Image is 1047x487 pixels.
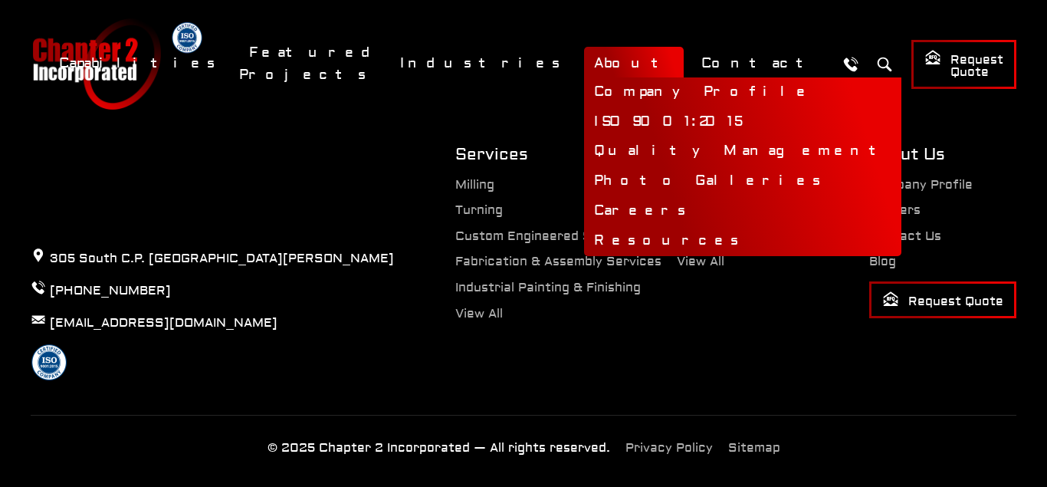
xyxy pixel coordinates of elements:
[31,18,161,110] a: Chapter 2 Incorporated
[584,137,901,166] a: Quality Management
[455,177,494,192] a: Milling
[869,254,896,269] a: Blog
[911,40,1016,89] a: Request Quote
[924,49,1003,81] span: Request Quote
[455,280,641,295] a: Industrial Painting & Finishing
[455,143,661,166] h2: Services
[584,77,901,107] a: Company Profile
[728,440,780,456] a: Sitemap
[584,47,684,80] a: About
[455,254,661,269] a: Fabrication & Assembly Services
[584,166,901,196] a: Photo Galleries
[50,283,171,298] a: [PHONE_NUMBER]
[390,47,576,80] a: Industries
[584,107,901,137] a: ISO 9001:2015
[50,315,277,331] a: [EMAIL_ADDRESS][DOMAIN_NAME]
[869,143,1016,166] h2: About Us
[870,50,898,78] button: Search
[677,254,724,269] a: View All
[31,248,394,268] p: 305 South C.P. [GEOGRAPHIC_DATA][PERSON_NAME]
[691,47,829,80] a: Contact
[836,50,865,78] a: Call Us
[869,229,941,244] a: Contact Us
[625,440,713,456] a: Privacy Policy
[882,291,1003,310] span: Request Quote
[49,47,231,80] a: Capabilities
[584,226,901,256] a: Resources
[455,229,642,244] a: Custom Engineered Solutions
[869,281,1016,318] a: Request Quote
[584,196,901,226] a: Careers
[267,439,610,459] p: © 2025 Chapter 2 Incorporated — All rights reserved.
[455,306,503,321] a: View All
[869,177,973,192] a: Company Profile
[455,202,503,218] a: Turning
[239,36,382,91] a: Featured Projects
